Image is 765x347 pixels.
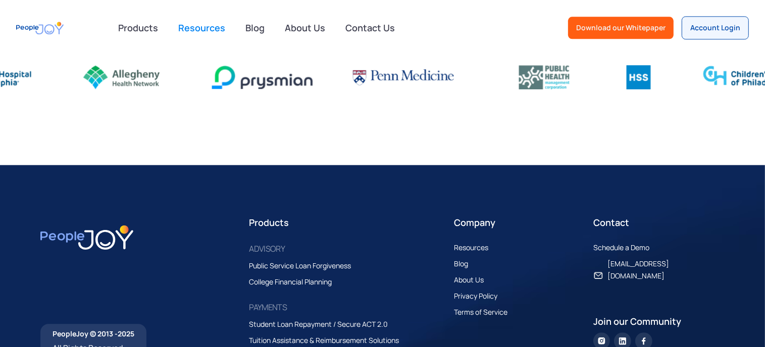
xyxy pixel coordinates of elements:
a: Privacy Policy [454,290,507,302]
div: Tuition Assistance & Reimbursement Solutions [249,334,399,346]
a: Schedule a Demo [593,242,659,254]
div: Products [112,18,164,38]
a: About Us [454,274,494,286]
div: Download our Whitepaper [576,23,666,33]
div: PeopleJoy © 2013 - [53,329,134,339]
div: Resources [454,242,488,254]
span: 2025 [118,329,134,338]
div: Terms of Service [454,306,507,318]
a: Download our Whitepaper [568,17,674,39]
a: Public Service Loan Forgiveness [249,260,361,272]
a: Tuition Assistance & Reimbursement Solutions [249,334,409,346]
a: Student Loan Repayment / Secure ACT 2.0 [249,318,398,330]
a: College Financial Planning [249,276,342,288]
div: Privacy Policy [454,290,497,302]
a: [EMAIL_ADDRESS][DOMAIN_NAME] [593,258,725,282]
a: Resources [172,17,231,39]
div: Public Service Loan Forgiveness [249,260,351,272]
a: Terms of Service [454,306,518,318]
div: Join our Community [593,314,725,328]
a: home [16,17,64,39]
div: Blog [454,258,468,270]
div: ADVISORY [249,242,285,256]
div: [EMAIL_ADDRESS][DOMAIN_NAME] [607,258,715,282]
div: Company [454,215,585,229]
div: PAYMENTS [249,300,287,314]
div: College Financial Planning [249,276,332,288]
a: About Us [279,17,331,39]
a: Account Login [682,16,749,39]
a: Resources [454,242,498,254]
div: Schedule a Demo [593,242,649,254]
div: Products [249,215,446,229]
div: About Us [454,274,484,286]
a: Contact Us [339,17,401,39]
div: Account Login [690,23,740,33]
div: Student Loan Repayment / Secure ACT 2.0 [249,318,388,330]
div: Contact [593,215,725,229]
a: Blog [454,258,478,270]
a: Blog [239,17,271,39]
